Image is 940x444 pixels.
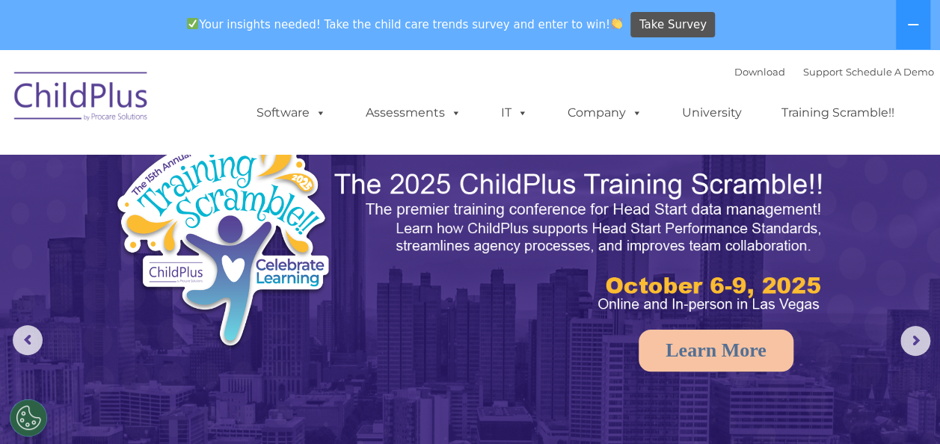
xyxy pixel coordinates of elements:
span: Take Survey [639,12,707,38]
a: Take Survey [630,12,715,38]
a: Download [734,66,785,78]
span: Last name [208,99,254,110]
img: ✅ [187,18,198,29]
span: Phone number [208,160,271,171]
img: 👏 [611,18,622,29]
a: University [667,98,757,128]
a: Assessments [351,98,476,128]
a: Learn More [639,330,793,371]
a: Support [803,66,843,78]
button: Cookies Settings [10,399,47,437]
font: | [734,66,934,78]
a: IT [486,98,543,128]
img: ChildPlus by Procare Solutions [7,61,156,136]
a: Schedule A Demo [846,66,934,78]
a: Training Scramble!! [767,98,909,128]
a: Company [553,98,657,128]
span: Your insights needed! Take the child care trends survey and enter to win! [181,10,629,39]
a: Software [242,98,341,128]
